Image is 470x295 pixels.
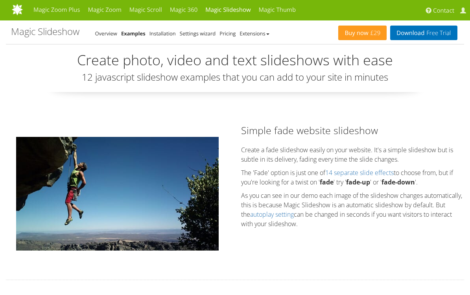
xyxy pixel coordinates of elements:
[241,168,464,187] p: The 'Fade' option is just one of to choose from, but if you're looking for a twist on ' ' try ' '...
[16,137,219,251] img: Simple fade website slideshow example
[241,124,464,137] h2: Simple fade website slideshow
[369,30,381,36] span: £29
[6,72,464,82] h3: 12 javascript slideshow examples that you can add to your site in minutes
[11,26,79,37] h1: Magic Slideshow
[149,30,176,37] a: Installation
[180,30,216,37] a: Settings wizard
[12,4,85,15] img: MagicToolbox.com - Image tools for your website
[240,30,269,37] a: Extensions
[121,30,146,37] a: Examples
[346,178,370,186] strong: fade-up
[325,168,394,177] a: 14 separate slide effects
[95,30,117,37] a: Overview
[250,210,294,219] a: autoplay setting
[390,26,457,40] a: DownloadFree Trial
[6,52,464,68] h2: Create photo, video and text slideshows with ease
[320,178,334,186] strong: fade
[382,178,415,186] strong: fade-down
[241,145,464,164] p: Create a fade slideshow easily on your website. It's a simple slideshow but is subtle in its deli...
[219,30,236,37] a: Pricing
[433,7,454,15] span: Contact
[241,191,464,229] p: As you can see in our demo each image of the slideshow changes automatically, this is because Mag...
[424,30,451,36] span: Free Trial
[338,26,387,40] a: Buy now£29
